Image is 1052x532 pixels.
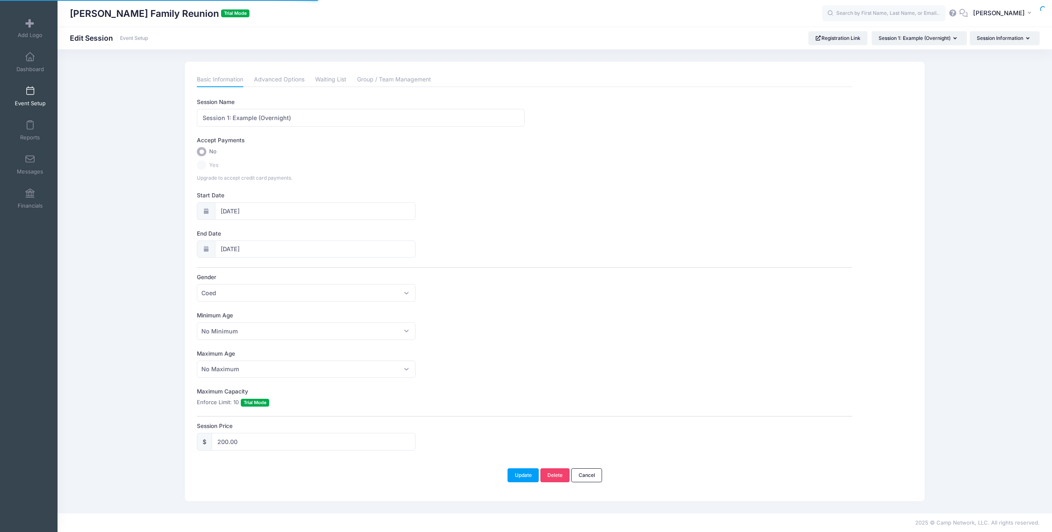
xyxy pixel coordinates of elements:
a: Event Setup [11,82,50,111]
a: Dashboard [11,48,50,76]
span: Messages [17,168,43,175]
a: Cancel [571,468,602,482]
span: Yes [209,161,219,169]
span: Trial Mode [221,9,249,17]
label: Session Price [197,422,524,430]
a: Basic Information [197,72,243,87]
label: Maximum Age [197,349,524,358]
label: Start Date [197,191,524,199]
span: Financials [18,202,43,209]
span: Dashboard [16,66,44,73]
button: Session 1: Example (Overnight) [872,31,967,45]
span: No Minimum [201,327,238,335]
input: Session Name [197,109,524,127]
a: Delete [540,468,570,482]
label: Accept Payments [197,136,245,144]
span: Reports [20,134,40,141]
a: Advanced Options [254,72,305,87]
button: Session Information [970,31,1040,45]
a: Add Logo [11,14,50,42]
a: Waiting List [315,72,346,87]
span: Event Setup [15,100,46,107]
span: Coed [197,284,415,302]
span: [PERSON_NAME] [973,9,1025,18]
span: Coed [201,289,216,297]
label: Maximum Capacity [197,387,524,396]
span: No Minimum [197,322,415,340]
input: No [197,147,206,157]
a: Group / Team Management [357,72,431,87]
input: Search by First Name, Last Name, or Email... [822,5,946,22]
label: Enforce Limit: 10 [197,398,269,407]
span: 2025 © Camp Network, LLC. All rights reserved. [915,519,1040,526]
span: No Maximum [197,361,415,378]
span: Trial Mode [241,399,269,407]
a: Event Setup [120,35,148,42]
span: Add Logo [18,32,42,39]
a: Reports [11,116,50,145]
span: Upgrade to accept credit card payments. [197,175,292,181]
label: End Date [197,229,524,238]
label: Session Name [197,98,524,106]
h1: [PERSON_NAME] Family Reunion [70,4,249,23]
a: Financials [11,184,50,213]
a: Registration Link [808,31,868,45]
label: Gender [197,273,524,281]
label: Minimum Age [197,311,524,319]
span: No Maximum [201,365,239,373]
h1: Edit Session [70,34,148,42]
button: [PERSON_NAME] [968,4,1040,23]
div: $ [197,433,212,451]
button: Update [508,468,539,482]
input: 0.00 [212,433,415,451]
a: Messages [11,150,50,179]
span: Session 1: Example (Overnight) [879,35,950,41]
span: No [209,148,217,156]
